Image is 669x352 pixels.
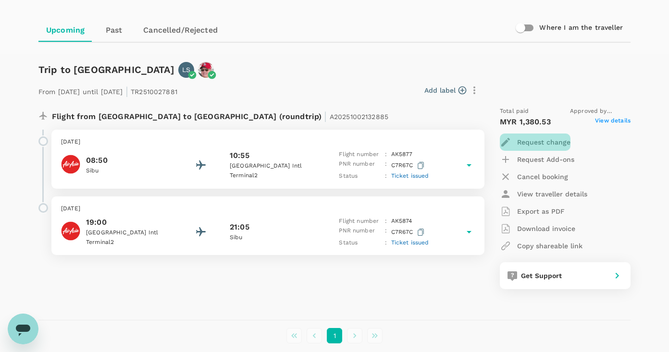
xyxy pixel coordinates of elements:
span: Get Support [521,272,562,279]
p: : [385,226,387,238]
a: Upcoming [38,19,92,42]
h6: Where I am the traveller [539,23,623,33]
p: Flight from [GEOGRAPHIC_DATA] to [GEOGRAPHIC_DATA] (roundtrip) [52,107,388,124]
span: View details [595,116,631,128]
p: : [385,171,387,181]
p: PNR number [339,226,381,238]
button: Request Add-ons [500,151,574,168]
p: 08:50 [86,155,173,166]
button: Cancel booking [500,168,568,185]
p: 21:05 [230,221,249,233]
a: Cancelled/Rejected [136,19,225,42]
p: AK 5877 [391,150,413,159]
p: Sibu [230,233,316,243]
p: C7R67C [391,159,426,171]
p: PNR number [339,159,381,171]
p: Cancel booking [517,172,568,182]
p: Status [339,238,381,248]
span: Total paid [500,107,529,116]
p: [GEOGRAPHIC_DATA] Intl [86,228,173,238]
span: A20251002132885 [330,113,388,121]
button: Copy shareable link [500,237,582,255]
button: Export as PDF [500,203,565,220]
p: View traveller details [517,189,587,199]
p: From [DATE] until [DATE] TR2510027881 [38,82,177,99]
button: page 1 [327,328,342,343]
p: Export as PDF [517,206,565,216]
iframe: Button to launch messaging window [8,314,38,344]
p: MYR 1,380.53 [500,116,551,128]
p: : [385,150,387,159]
nav: pagination navigation [284,328,385,343]
p: Download invoice [517,224,575,233]
p: Terminal 2 [86,238,173,247]
p: Flight number [339,150,381,159]
span: Ticket issued [391,239,429,246]
p: C7R67C [391,226,426,238]
button: View traveller details [500,185,587,203]
p: [DATE] [61,137,475,147]
span: | [324,109,327,123]
p: : [385,238,387,248]
button: Add label [424,85,466,95]
button: Request change [500,134,570,151]
img: AirAsia [61,221,80,241]
img: AirAsia [61,155,80,174]
p: : [385,159,387,171]
p: Copy shareable link [517,241,582,251]
p: Request change [517,137,570,147]
p: LS [182,65,190,74]
button: Download invoice [500,220,575,237]
p: [GEOGRAPHIC_DATA] Intl [230,161,316,171]
p: [DATE] [61,204,475,214]
p: Terminal 2 [230,171,316,181]
p: Sibu [86,166,173,176]
span: Approved by [570,107,631,116]
p: Flight number [339,217,381,226]
span: | [125,85,128,98]
p: : [385,217,387,226]
p: 10:55 [230,150,249,161]
p: Status [339,171,381,181]
img: avatar-68ddde6f38adf.jpeg [198,62,214,78]
p: AK 5874 [391,217,412,226]
p: 19:00 [86,217,173,228]
span: Ticket issued [391,172,429,179]
p: Request Add-ons [517,155,574,164]
a: Past [92,19,136,42]
h6: Trip to [GEOGRAPHIC_DATA] [38,62,174,77]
